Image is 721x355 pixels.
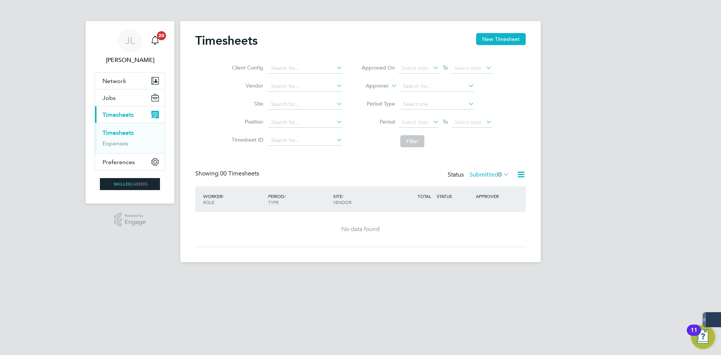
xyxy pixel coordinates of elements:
[454,119,481,125] span: Select date
[125,213,146,219] span: Powered by
[222,193,224,199] span: /
[114,213,146,227] a: Powered byEngage
[333,199,351,205] span: VENDOR
[229,82,263,89] label: Vendor
[331,189,396,209] div: SITE
[268,63,342,74] input: Search for...
[229,118,263,125] label: Position
[440,117,450,127] span: To
[103,77,126,85] span: Network
[103,129,134,136] a: Timesheets
[103,111,134,118] span: Timesheets
[440,63,450,73] span: To
[95,29,165,65] a: JL[PERSON_NAME]
[229,136,263,143] label: Timesheet ID
[474,189,513,203] div: APPROVER
[418,193,431,199] span: TOTAL
[284,193,286,199] span: /
[220,170,259,177] span: 00 Timesheets
[95,106,165,123] button: Timesheets
[448,170,511,180] div: Status
[266,189,331,209] div: PERIOD
[342,193,344,199] span: /
[268,135,342,146] input: Search for...
[691,325,715,349] button: Open Resource Center, 11 new notifications
[400,135,424,147] button: Filter
[401,119,428,125] span: Select date
[268,81,342,92] input: Search for...
[498,171,502,178] span: 0
[203,225,518,233] div: No data found
[229,64,263,71] label: Client Config
[95,89,165,106] button: Jobs
[95,178,165,190] a: Go to home page
[361,100,395,107] label: Period Type
[95,123,165,153] div: Timesheets
[268,99,342,110] input: Search for...
[469,171,509,178] label: Submitted
[103,94,116,101] span: Jobs
[400,99,474,110] input: Select one
[454,65,481,71] span: Select date
[95,56,165,65] span: Joe Laws
[361,64,395,71] label: Approved On
[400,81,474,92] input: Search for...
[195,170,261,178] div: Showing
[435,189,474,203] div: STATUS
[103,159,135,166] span: Preferences
[125,36,134,45] span: JL
[125,219,146,225] span: Engage
[691,330,697,340] div: 11
[203,199,214,205] span: ROLE
[95,73,165,89] button: Network
[95,154,165,170] button: Preferences
[157,31,166,40] span: 20
[268,117,342,128] input: Search for...
[355,82,389,90] label: Approver
[201,189,266,209] div: WORKER
[361,118,395,125] label: Period
[401,65,428,71] span: Select date
[103,140,128,147] a: Expenses
[100,178,160,190] img: skilledcareers-logo-retina.png
[195,33,258,48] h2: Timesheets
[86,21,174,204] nav: Main navigation
[148,29,163,53] a: 20
[268,199,279,205] span: TYPE
[229,100,263,107] label: Site
[476,33,526,45] button: New Timesheet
